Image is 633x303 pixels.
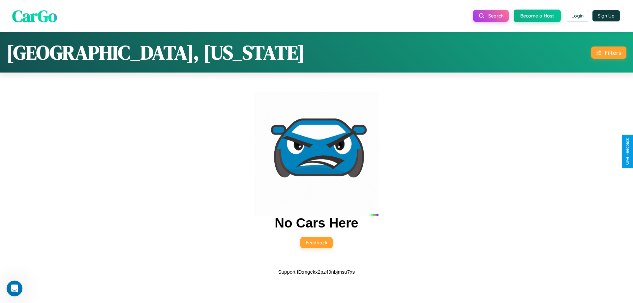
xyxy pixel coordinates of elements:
button: Sign Up [592,10,620,21]
button: Become a Host [514,10,561,22]
div: Give Feedback [625,138,630,165]
button: Login [566,10,589,22]
img: car [255,92,378,216]
h1: [GEOGRAPHIC_DATA], [US_STATE] [7,39,305,66]
button: Filters [591,46,626,59]
span: Search [488,13,503,19]
p: Support ID: mgekx2pz49nbjmsu7xs [278,267,355,276]
span: CarGo [12,4,57,27]
button: Feedback [300,237,333,248]
h2: No Cars Here [275,216,358,230]
iframe: Intercom live chat [7,281,22,296]
button: Search [473,10,509,22]
div: Filters [605,49,621,56]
